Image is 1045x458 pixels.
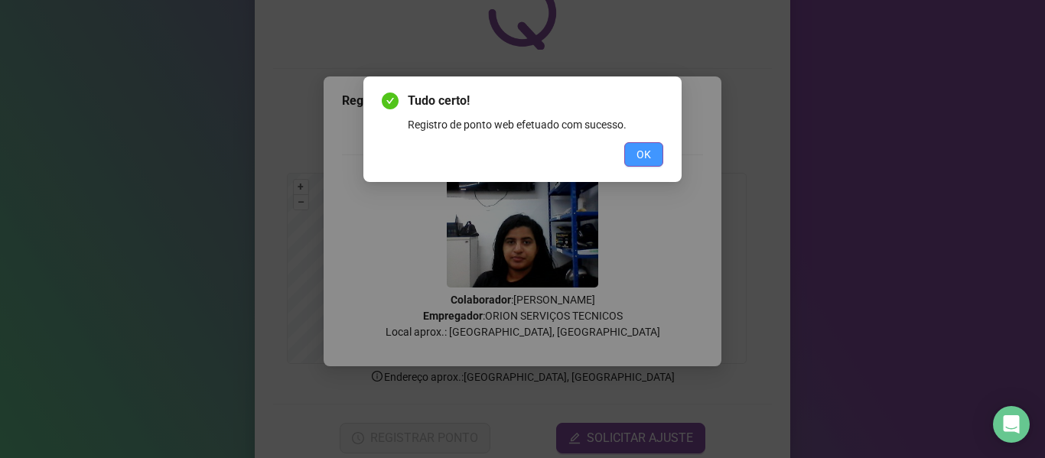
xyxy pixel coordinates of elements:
[408,116,663,133] div: Registro de ponto web efetuado com sucesso.
[624,142,663,167] button: OK
[636,146,651,163] span: OK
[382,93,399,109] span: check-circle
[993,406,1030,443] div: Open Intercom Messenger
[408,92,663,110] span: Tudo certo!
